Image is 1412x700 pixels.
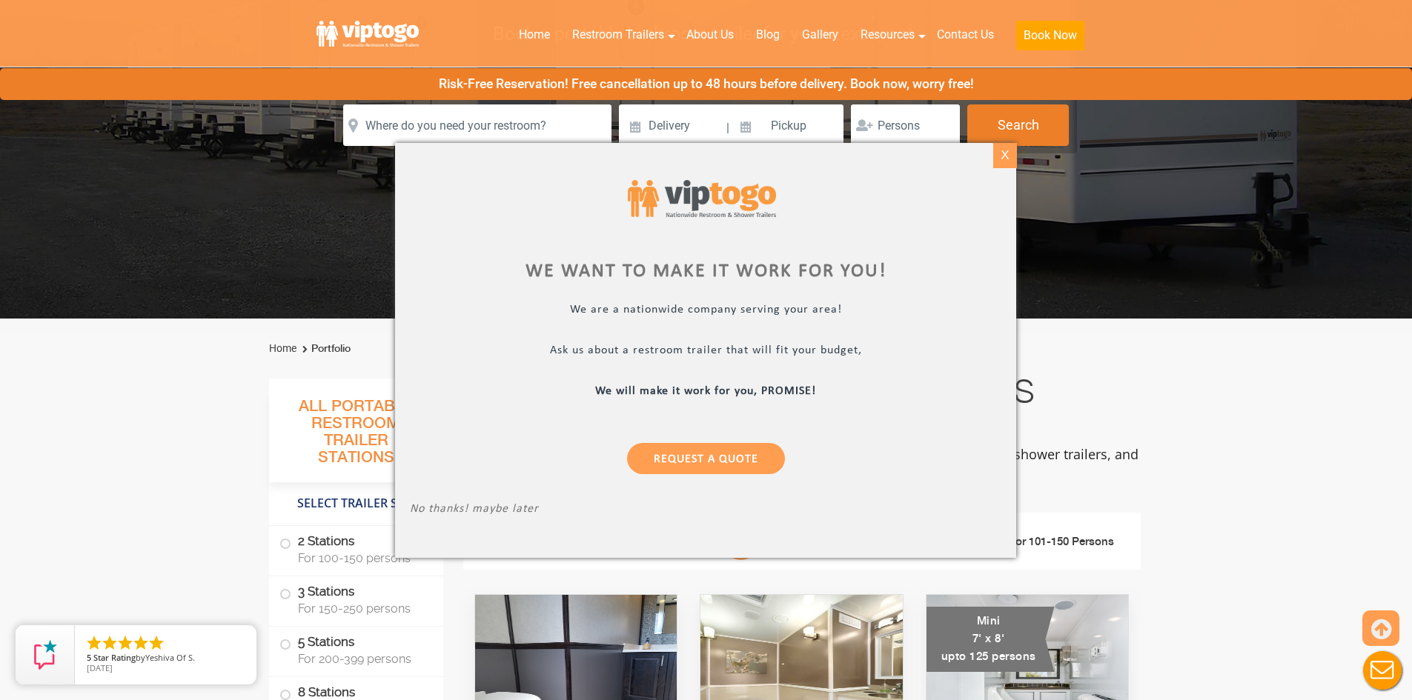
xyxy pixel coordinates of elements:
[132,634,150,652] li: 
[85,634,103,652] li: 
[87,653,245,664] span: by
[627,442,785,473] a: Request a Quote
[628,180,776,218] img: viptogo logo
[87,652,91,663] span: 5
[410,262,1001,280] div: We want to make it work for you!
[596,384,817,396] b: We will make it work for you, PROMISE!
[993,143,1016,168] div: X
[410,302,1001,319] p: We are a nationwide company serving your area!
[410,501,1001,519] p: No thanks! maybe later
[93,652,136,663] span: Star Rating
[145,652,195,663] span: Yeshiva Of S.
[116,634,134,652] li: 
[30,640,60,670] img: Review Rating
[410,343,1001,360] p: Ask us about a restroom trailer that will fit your budget,
[87,662,113,673] span: [DATE]
[1353,641,1412,700] button: Live Chat
[148,634,165,652] li: 
[101,634,119,652] li: 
